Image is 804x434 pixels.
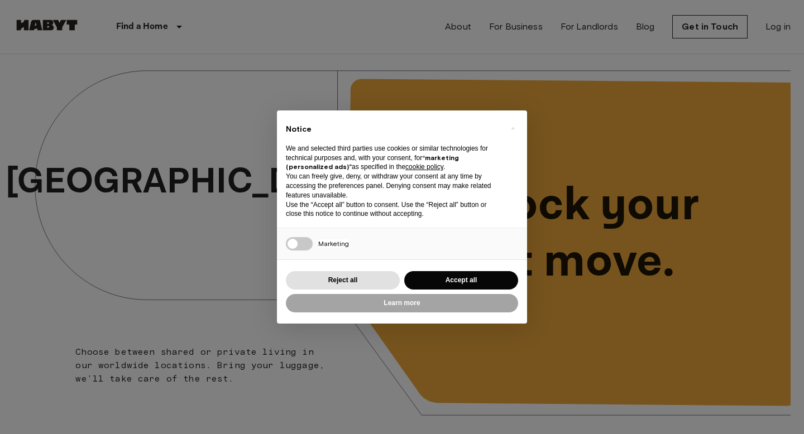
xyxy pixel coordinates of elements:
strong: “marketing (personalized ads)” [286,153,459,171]
p: Use the “Accept all” button to consent. Use the “Reject all” button or close this notice to conti... [286,200,500,219]
p: You can freely give, deny, or withdraw your consent at any time by accessing the preferences pane... [286,172,500,200]
button: Learn more [286,294,518,312]
h2: Notice [286,124,500,135]
button: Reject all [286,271,400,290]
span: × [511,122,515,135]
a: cookie policy [405,163,443,171]
p: We and selected third parties use cookies or similar technologies for technical purposes and, wit... [286,144,500,172]
span: Marketing [318,239,349,248]
button: Accept all [404,271,518,290]
button: Close this notice [504,119,521,137]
